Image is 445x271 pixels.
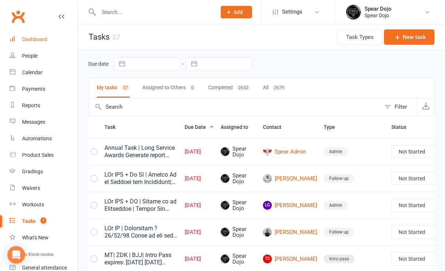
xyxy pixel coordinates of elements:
[22,36,47,42] div: Dashboard
[185,229,214,235] div: [DATE]
[263,147,272,156] img: Spear Admin
[121,84,130,91] div: 37
[185,256,214,262] div: [DATE]
[263,174,272,183] img: Ishi Bhatt
[221,253,256,265] span: Spear Dojo
[221,228,229,236] img: Spear Dojo
[10,163,78,180] a: Gradings
[221,174,229,183] img: Spear Dojo
[104,198,178,213] div: LOr IPS + DO | Sitame co ad Elitseddoe | Tempor 5in Utlabor * 66/57/76 Etdol mag ali enim adminim...
[40,217,46,224] span: 7
[384,29,434,45] button: New task
[10,230,78,246] a: What's New
[185,123,214,131] button: Due Date
[185,149,214,155] div: [DATE]
[346,5,361,19] img: thumb_image1623745760.png
[22,69,43,75] div: Calendar
[221,123,256,131] button: Assigned to
[221,146,256,158] span: Spear Dojo
[10,147,78,163] a: Product Sales
[10,213,78,230] a: Tasks 7
[324,123,343,131] button: Type
[221,173,256,185] span: Spear Dojo
[263,78,286,98] button: All2679
[10,97,78,114] a: Reports
[391,123,414,131] button: Status
[208,78,250,98] button: Completed2642
[10,130,78,147] a: Automations
[97,78,130,98] button: My tasks37
[221,124,256,130] span: Assigned to
[7,246,25,264] div: Open Intercom Messenger
[364,6,392,12] div: Spear Dojo
[263,201,317,210] a: LG[PERSON_NAME]
[96,7,211,17] input: Search...
[22,202,44,207] div: Workouts
[221,226,256,238] span: Spear Dojo
[104,225,178,239] div: LOr IP | Dolorsitam ? 26/52/98 Conse ad eli sed do eius't inci u laboreet dolore ma aliq enimadm ...
[324,254,355,263] div: Intro pass
[88,61,108,67] label: Due date
[391,124,414,130] span: Status
[10,180,78,196] a: Waivers
[142,78,196,98] button: Assigned to Others0
[221,199,256,212] span: Spear Dojo
[10,114,78,130] a: Messages
[189,84,196,91] div: 0
[112,33,120,41] div: 37
[22,53,38,59] div: People
[263,228,272,236] img: Yash Bhatt
[221,254,229,263] img: Spear Dojo
[104,144,178,159] div: Annual Task | Long Service Awards Generate report "Long Service awards [after [DATE]]" 1. Confirm...
[263,201,272,210] span: LG
[263,123,289,131] button: Contact
[234,9,243,15] span: Add
[263,254,317,263] a: TC[PERSON_NAME]
[104,123,124,131] button: Task
[221,201,229,210] img: Spear Dojo
[185,176,214,182] div: [DATE]
[22,86,45,92] div: Payments
[78,24,120,50] h1: Tasks
[10,81,78,97] a: Payments
[22,185,40,191] div: Waivers
[89,98,381,116] input: Search
[324,228,354,236] div: Follow up
[236,84,250,91] div: 2642
[185,124,214,130] span: Due Date
[9,7,27,26] a: Clubworx
[324,147,348,156] div: Admin
[104,171,178,186] div: LOr IPS + Do SI | Ametco Ad el Seddoei tem Incididunt| Utlabor etdolor: 79 MAG, 6671 62/46/54 Ali...
[10,64,78,81] a: Calendar
[10,31,78,48] a: Dashboard
[10,48,78,64] a: People
[221,6,252,18] button: Add
[22,265,67,271] div: General attendance
[221,147,229,156] img: Spear Dojo
[263,124,289,130] span: Contact
[263,174,317,183] a: [PERSON_NAME]
[22,119,45,125] div: Messages
[104,252,178,266] div: MT| ZDK | BJJ| Intro Pass expires: [DATE] [DATE] Attended tonight with [PERSON_NAME] (Sr MT). [PE...
[22,135,52,141] div: Automations
[282,4,302,20] span: Settings
[263,147,317,156] a: Spear Admin
[364,12,392,19] div: Spear Dojo
[395,102,407,111] div: Filter
[263,228,317,236] a: [PERSON_NAME]
[324,174,354,183] div: Follow up
[104,124,124,130] span: Task
[381,98,417,116] button: Filter
[10,196,78,213] a: Workouts
[185,202,214,209] div: [DATE]
[324,201,348,210] div: Admin
[22,152,54,158] div: Product Sales
[324,124,343,130] span: Type
[22,235,49,241] div: What's New
[272,84,286,91] div: 2679
[22,102,40,108] div: Reports
[263,254,272,263] span: TC
[22,218,36,224] div: Tasks
[338,29,382,45] button: Task Types
[22,169,43,174] div: Gradings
